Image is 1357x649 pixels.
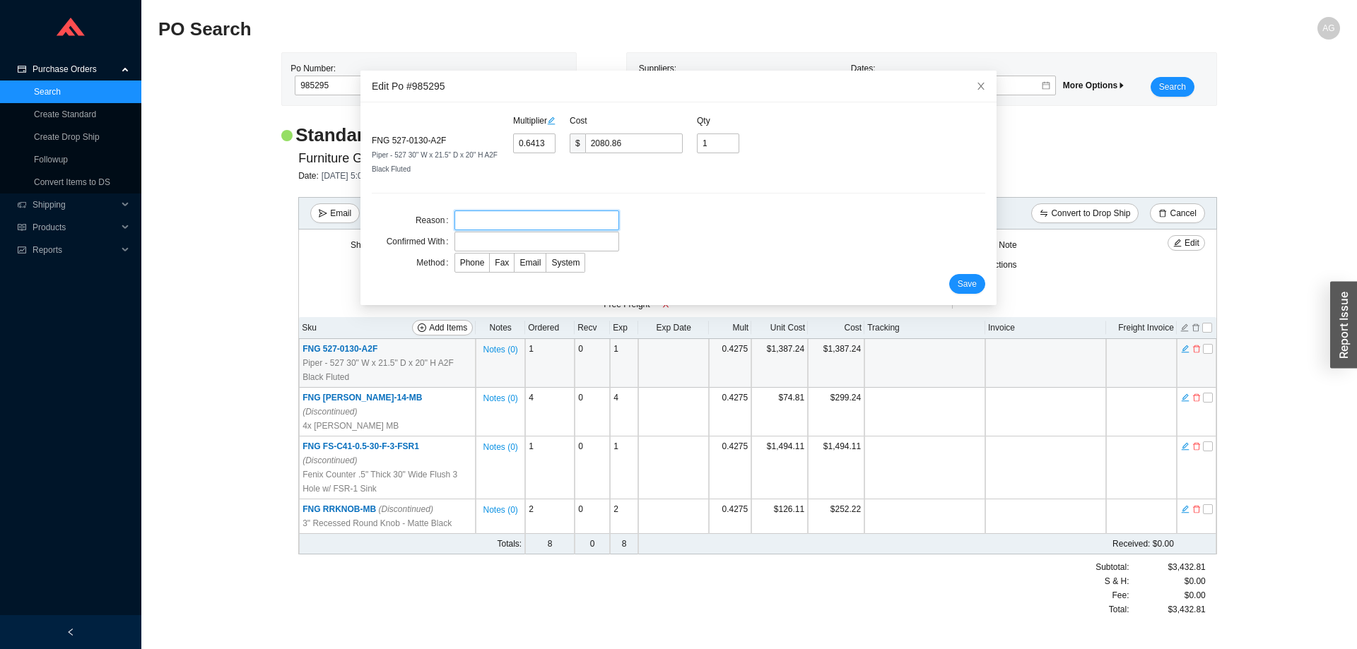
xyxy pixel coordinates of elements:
th: Tracking [864,317,985,339]
i: (Discontinued) [302,456,357,465]
span: Purchase Orders [33,58,117,81]
th: Mult [709,317,751,339]
span: Email [330,206,351,220]
button: edit [1180,321,1189,331]
span: Fenix Counter .5" Thick 30" Wide Flush 3 Hole w/ FSR-1 Sink [302,468,472,496]
td: 0.4275 [709,388,751,436]
td: 1 [610,436,638,499]
th: Cost [808,317,864,339]
span: Subtotal: [1095,560,1129,574]
h2: Standard PO # 985295 [295,123,478,148]
span: FNG 527-0130-A2F [302,344,377,354]
span: Edit [1185,236,1199,250]
td: 1 [525,339,575,388]
button: Save [949,274,985,294]
td: $74.81 [751,388,808,436]
span: More Options [1063,81,1126,90]
span: send [319,209,327,219]
button: Close [965,71,997,102]
td: 0 [575,388,610,436]
span: Products [33,216,117,239]
a: Create Standard [34,109,96,119]
td: 0 [575,534,610,554]
a: Create Drop Ship [34,132,100,142]
td: 0.4275 [709,339,751,388]
button: Notes (0) [482,342,518,352]
span: AG [1322,17,1334,40]
button: Search [1151,77,1194,97]
span: FNG 527-0130-A2F [372,136,446,145]
td: $1,387.24 [751,339,808,388]
span: 4x [PERSON_NAME] MB [302,419,399,433]
span: Totals: [497,539,522,549]
th: Notes [476,317,525,339]
span: $ [570,133,585,153]
button: delete [1192,343,1202,352]
span: edit [1181,441,1189,451]
span: read [17,223,27,232]
button: edit [1180,391,1190,401]
td: 0.4275 [709,436,751,499]
button: Notes (0) [482,391,518,400]
div: $0.00 [1129,574,1206,588]
button: edit [1180,440,1190,450]
span: Notes ( 0 ) [483,343,517,357]
span: edit [1181,504,1189,514]
span: caret-right [1117,81,1126,90]
span: Furniture Guild [298,148,382,169]
h2: PO Search [158,17,1045,42]
span: Email [519,258,541,268]
span: edit [1173,239,1182,249]
span: Piper - 527 30" W x 21.5" D x 20" H A2F Black Fluted [372,151,498,173]
span: Received: [1112,539,1150,549]
button: editEdit [1168,235,1205,251]
button: delete [1192,440,1202,450]
span: Add Items [429,321,467,335]
span: close [976,81,986,91]
td: $252.22 [808,499,864,534]
span: $0.00 [1185,588,1206,602]
td: 0.4275 [709,499,751,534]
button: edit [1180,503,1190,513]
th: Freight Invoice [1106,317,1177,339]
td: $1,494.11 [751,436,808,499]
span: Convert to Drop Ship [1051,206,1130,220]
label: Method [416,253,454,273]
button: sendEmail [310,203,360,223]
span: plus-circle [418,323,426,333]
span: Date: [298,171,322,181]
td: 4 [525,388,575,436]
td: 2 [525,499,575,534]
div: Edit Po #985295 [372,78,985,94]
div: Multiplier [513,114,570,128]
span: Internal Note [968,240,1017,250]
span: System [551,258,580,268]
span: delete [1158,209,1167,219]
td: $1,387.24 [808,339,864,388]
td: $0.00 [709,534,1177,554]
button: delete [1192,391,1202,401]
a: Followup [34,155,68,165]
td: 1 [610,339,638,388]
span: edit [547,117,556,125]
span: edit [1181,393,1189,403]
span: Total: [1109,602,1129,617]
td: 0 [575,436,610,499]
td: 8 [610,534,638,554]
label: Confirmed With [387,232,454,251]
div: Suppliers: [635,61,847,97]
div: $3,432.81 [1129,560,1206,574]
span: swap [1040,209,1048,219]
span: S & H: [1105,574,1129,588]
span: delete [1192,504,1201,514]
span: Notes ( 0 ) [483,440,517,454]
span: left [66,628,75,636]
div: Po Number: [290,61,498,97]
th: Exp [610,317,638,339]
span: FNG RRKNOB-MB [302,504,433,514]
div: Dates: [847,61,1059,97]
span: FNG [PERSON_NAME]-14-MB [302,393,422,417]
td: 0 [575,499,610,534]
button: Notes (0) [482,502,518,512]
span: Ship To [351,240,379,250]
